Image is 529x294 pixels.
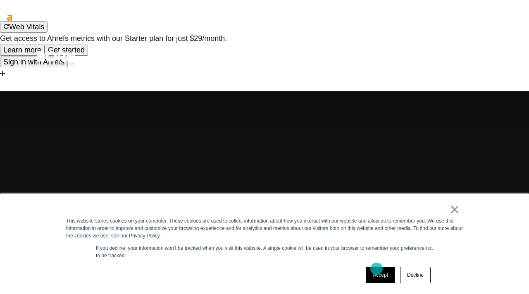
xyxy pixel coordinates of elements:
[9,23,44,31] span: Web Vitals
[366,267,395,283] a: Accept
[91,49,139,54] div: Keywords by Traffic
[21,21,91,28] div: Domain: [DOMAIN_NAME]
[66,217,463,239] div: This website stores cookies on your computer. These cookies are used to collect information about...
[23,13,41,20] div: v 4.0.25
[13,21,20,28] img: website_grey.svg
[400,267,431,283] a: Decline
[13,13,20,20] img: logo_orange.svg
[96,244,433,259] p: If you decline, your information won’t be tracked when you visit this website. A single cookie wi...
[82,48,89,55] img: tab_keywords_by_traffic_grey.svg
[22,48,29,55] img: tab_domain_overview_orange.svg
[481,49,501,66] button: Open
[45,45,88,56] button: Get started
[450,206,460,213] a: ×
[31,49,74,54] div: Domain Overview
